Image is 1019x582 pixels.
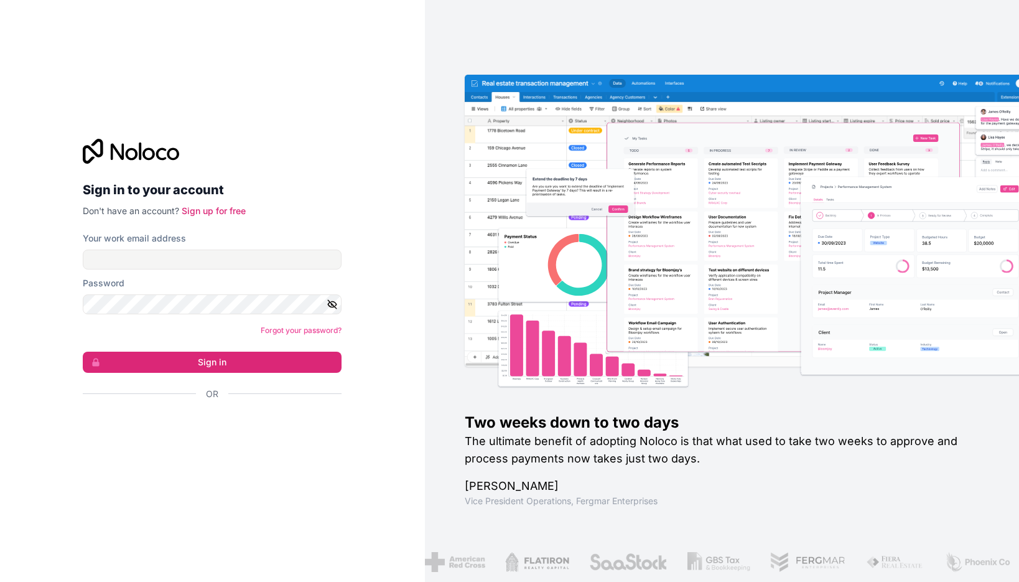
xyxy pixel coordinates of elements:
[498,552,563,572] img: /assets/flatiron-C8eUkumj.png
[465,495,980,507] h1: Vice President Operations , Fergmar Enterprises
[83,294,342,314] input: Password
[465,433,980,467] h2: The ultimate benefit of adopting Noloco is that what used to take two weeks to approve and proces...
[83,277,124,289] label: Password
[681,552,744,572] img: /assets/gbstax-C-GtDUiK.png
[763,552,839,572] img: /assets/fergmar-CudnrXN5.png
[83,250,342,270] input: Email address
[182,205,246,216] a: Sign up for free
[83,179,342,201] h2: Sign in to your account
[77,414,338,441] iframe: Sign in with Google Button
[859,552,918,572] img: /assets/fiera-fwj2N5v4.png
[465,477,980,495] h1: [PERSON_NAME]
[465,413,980,433] h1: Two weeks down to two days
[261,326,342,335] a: Forgot your password?
[582,552,661,572] img: /assets/saastock-C6Zbiodz.png
[418,552,478,572] img: /assets/american-red-cross-BAupjrZR.png
[938,552,1005,572] img: /assets/phoenix-BREaitsQ.png
[206,388,218,400] span: Or
[83,232,186,245] label: Your work email address
[83,352,342,373] button: Sign in
[83,205,179,216] span: Don't have an account?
